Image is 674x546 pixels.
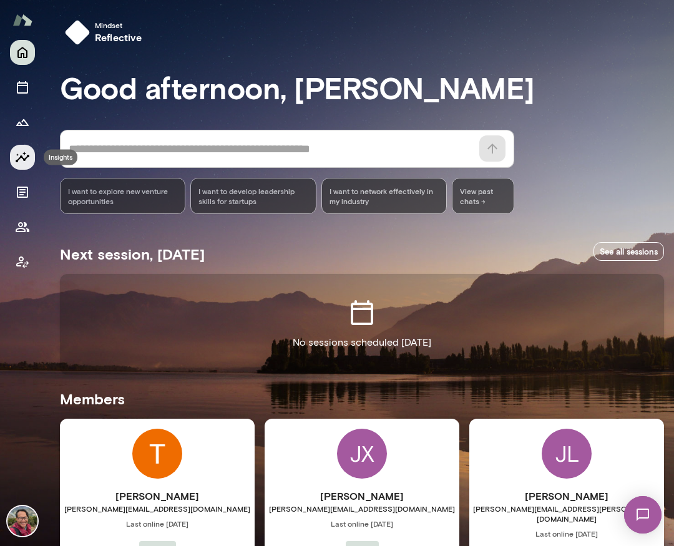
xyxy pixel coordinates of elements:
[198,186,308,206] span: I want to develop leadership skills for startups
[60,389,664,409] h5: Members
[10,40,35,65] button: Home
[60,15,152,50] button: Mindsetreflective
[44,150,77,165] div: Insights
[321,178,447,214] div: I want to network effectively in my industry
[10,145,35,170] button: Insights
[10,75,35,100] button: Sessions
[190,178,316,214] div: I want to develop leadership skills for startups
[452,178,514,214] span: View past chats ->
[469,529,664,539] span: Last online [DATE]
[593,242,664,261] a: See all sessions
[10,110,35,135] button: Growth Plan
[7,506,37,536] img: Patrick Donohue
[95,30,142,45] h6: reflective
[337,429,387,479] div: JX
[95,20,142,30] span: Mindset
[469,504,664,524] span: [PERSON_NAME][EMAIL_ADDRESS][PERSON_NAME][DOMAIN_NAME]
[60,70,664,105] h3: Good afternoon, [PERSON_NAME]
[60,489,255,504] h6: [PERSON_NAME]
[60,178,185,214] div: I want to explore new venture opportunities
[65,20,90,45] img: mindset
[542,429,592,479] div: JL
[330,186,439,206] span: I want to network effectively in my industry
[10,250,35,275] button: Client app
[265,489,459,504] h6: [PERSON_NAME]
[469,489,664,504] h6: [PERSON_NAME]
[132,429,182,479] img: Tim Cederman-Haysom
[293,335,431,350] p: No sessions scheduled [DATE]
[68,186,177,206] span: I want to explore new venture opportunities
[265,504,459,514] span: [PERSON_NAME][EMAIL_ADDRESS][DOMAIN_NAME]
[12,8,32,32] img: Mento
[60,519,255,529] span: Last online [DATE]
[265,519,459,529] span: Last online [DATE]
[60,504,255,514] span: [PERSON_NAME][EMAIL_ADDRESS][DOMAIN_NAME]
[60,244,205,264] h5: Next session, [DATE]
[10,215,35,240] button: Members
[10,180,35,205] button: Documents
